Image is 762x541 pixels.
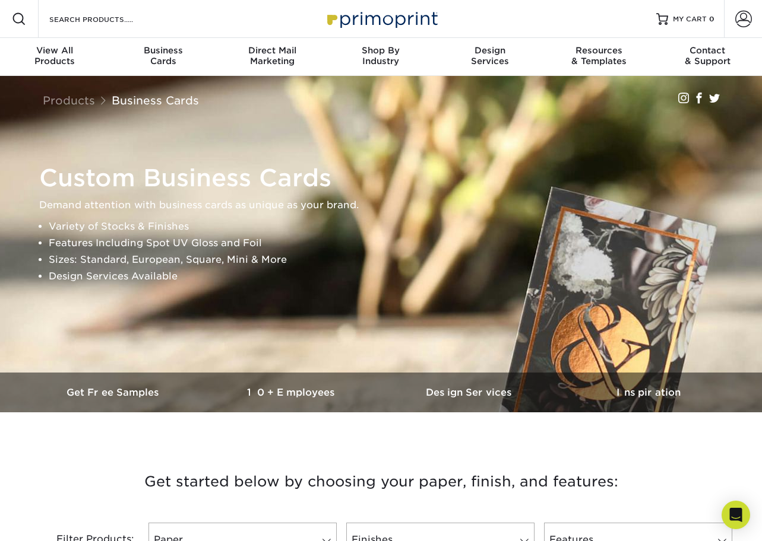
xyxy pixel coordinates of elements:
[109,38,217,76] a: BusinessCards
[49,252,734,268] li: Sizes: Standard, European, Square, Mini & More
[381,387,559,398] h3: Design Services
[39,164,734,192] h1: Custom Business Cards
[322,6,441,31] img: Primoprint
[34,455,729,508] h3: Get started below by choosing your paper, finish, and features:
[722,501,750,529] div: Open Intercom Messenger
[653,45,762,56] span: Contact
[653,45,762,66] div: & Support
[43,94,95,107] a: Products
[25,387,203,398] h3: Get Free Samples
[48,12,164,26] input: SEARCH PRODUCTS.....
[435,45,544,66] div: Services
[559,387,738,398] h3: Inspiration
[435,45,544,56] span: Design
[435,38,544,76] a: DesignServices
[544,45,653,56] span: Resources
[559,373,738,412] a: Inspiration
[544,45,653,66] div: & Templates
[49,235,734,252] li: Features Including Spot UV Gloss and Foil
[109,45,217,66] div: Cards
[203,373,381,412] a: 10+ Employees
[109,45,217,56] span: Business
[653,38,762,76] a: Contact& Support
[673,14,707,24] span: MY CART
[218,38,327,76] a: Direct MailMarketing
[218,45,327,66] div: Marketing
[25,373,203,412] a: Get Free Samples
[203,387,381,398] h3: 10+ Employees
[218,45,327,56] span: Direct Mail
[112,94,199,107] a: Business Cards
[327,45,435,66] div: Industry
[709,15,714,23] span: 0
[327,45,435,56] span: Shop By
[381,373,559,412] a: Design Services
[39,197,734,214] p: Demand attention with business cards as unique as your brand.
[327,38,435,76] a: Shop ByIndustry
[544,38,653,76] a: Resources& Templates
[49,268,734,285] li: Design Services Available
[49,218,734,235] li: Variety of Stocks & Finishes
